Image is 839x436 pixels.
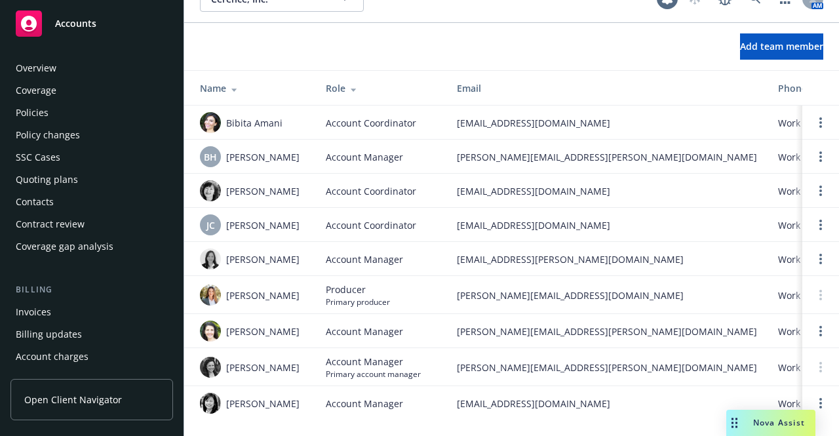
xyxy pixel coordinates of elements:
div: Overview [16,58,56,79]
span: Open Client Navigator [24,393,122,406]
img: photo [200,393,221,414]
div: Billing updates [16,324,82,345]
img: photo [200,112,221,133]
div: Quoting plans [16,169,78,190]
div: Account charges [16,346,88,367]
span: [PERSON_NAME][EMAIL_ADDRESS][DOMAIN_NAME] [457,288,757,302]
span: Account Manager [326,325,403,338]
div: Policies [16,102,49,123]
span: [PERSON_NAME][EMAIL_ADDRESS][PERSON_NAME][DOMAIN_NAME] [457,361,757,374]
img: photo [200,180,221,201]
span: Account Coordinator [326,116,416,130]
a: Open options [813,183,829,199]
a: Coverage gap analysis [10,236,173,257]
span: Account Coordinator [326,218,416,232]
a: Policies [10,102,173,123]
a: Coverage [10,80,173,101]
span: Primary producer [326,296,390,307]
a: Open options [813,149,829,165]
div: Billing [10,283,173,296]
a: Billing updates [10,324,173,345]
a: Overview [10,58,173,79]
span: [PERSON_NAME] [226,252,300,266]
span: [EMAIL_ADDRESS][DOMAIN_NAME] [457,184,757,198]
span: Account Manager [326,252,403,266]
a: Open options [813,115,829,130]
div: Email [457,81,757,95]
a: SSC Cases [10,147,173,168]
a: Contract review [10,214,173,235]
span: [PERSON_NAME] [226,361,300,374]
span: [EMAIL_ADDRESS][DOMAIN_NAME] [457,397,757,410]
span: Producer [326,283,390,296]
img: photo [200,248,221,269]
span: [PERSON_NAME][EMAIL_ADDRESS][PERSON_NAME][DOMAIN_NAME] [457,325,757,338]
span: BH [204,150,217,164]
span: [PERSON_NAME] [226,218,300,232]
img: photo [200,321,221,342]
a: Open options [813,395,829,411]
div: Policy changes [16,125,80,146]
a: Open options [813,323,829,339]
img: photo [200,285,221,306]
span: [PERSON_NAME] [226,397,300,410]
div: SSC Cases [16,147,60,168]
span: [EMAIL_ADDRESS][DOMAIN_NAME] [457,218,757,232]
a: Account charges [10,346,173,367]
a: Invoices [10,302,173,323]
div: Coverage gap analysis [16,236,113,257]
a: Open options [813,251,829,267]
div: Contract review [16,214,85,235]
span: Account Coordinator [326,184,416,198]
span: Nova Assist [753,417,805,428]
span: [PERSON_NAME] [226,325,300,338]
span: Bibita Amani [226,116,283,130]
div: Coverage [16,80,56,101]
span: [PERSON_NAME] [226,150,300,164]
img: photo [200,357,221,378]
a: Accounts [10,5,173,42]
div: Drag to move [726,410,743,436]
span: [EMAIL_ADDRESS][PERSON_NAME][DOMAIN_NAME] [457,252,757,266]
a: Open options [813,217,829,233]
a: Quoting plans [10,169,173,190]
span: [EMAIL_ADDRESS][DOMAIN_NAME] [457,116,757,130]
div: Name [200,81,305,95]
div: Role [326,81,436,95]
span: [PERSON_NAME][EMAIL_ADDRESS][PERSON_NAME][DOMAIN_NAME] [457,150,757,164]
span: [PERSON_NAME] [226,184,300,198]
span: Add team member [740,40,823,52]
a: Policy changes [10,125,173,146]
span: Account Manager [326,355,421,368]
div: Contacts [16,191,54,212]
button: Nova Assist [726,410,815,436]
span: Accounts [55,18,96,29]
span: [PERSON_NAME] [226,288,300,302]
span: Account Manager [326,397,403,410]
div: Invoices [16,302,51,323]
span: Primary account manager [326,368,421,380]
a: Contacts [10,191,173,212]
button: Add team member [740,33,823,60]
span: Account Manager [326,150,403,164]
span: JC [206,218,215,232]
